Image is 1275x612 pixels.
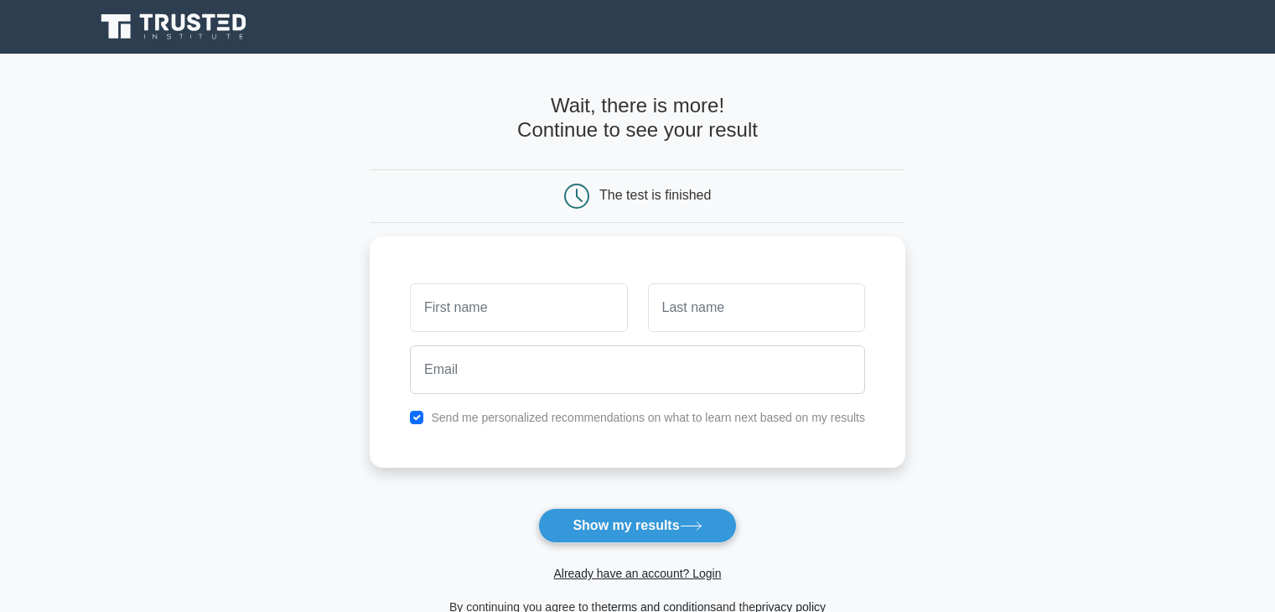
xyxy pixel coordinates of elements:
[410,345,865,394] input: Email
[599,188,711,202] div: The test is finished
[410,283,627,332] input: First name
[538,508,736,543] button: Show my results
[370,94,905,143] h4: Wait, there is more! Continue to see your result
[648,283,865,332] input: Last name
[431,411,865,424] label: Send me personalized recommendations on what to learn next based on my results
[553,567,721,580] a: Already have an account? Login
